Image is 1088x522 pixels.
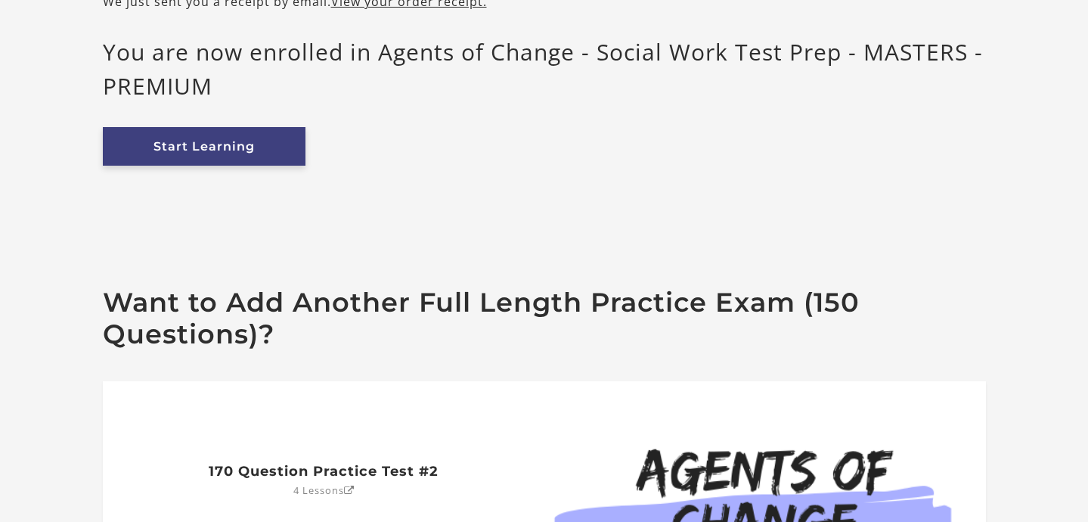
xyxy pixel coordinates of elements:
a: 170 Question Practice Test #2 4 LessonsOpen in a new window [169,450,479,486]
p: 4 Lessons [293,486,354,496]
h2: 170 Question Practice Test #2 [169,462,479,480]
i: Open in a new window [343,486,354,496]
p: You are now enrolled in Agents of Change - Social Work Test Prep - MASTERS - PREMIUM [103,35,986,103]
a: Start Learning [103,127,305,166]
h2: Want to Add Another Full Length Practice Exam (150 Questions)? [103,287,986,350]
